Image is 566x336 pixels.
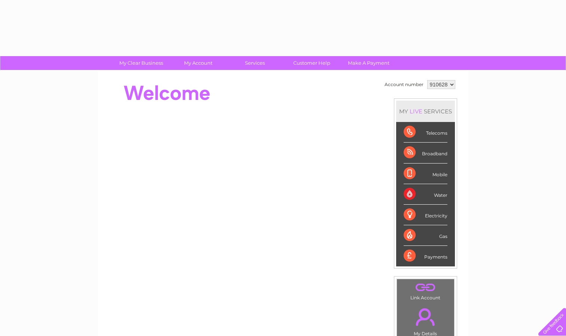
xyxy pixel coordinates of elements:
[404,205,447,225] div: Electricity
[396,101,455,122] div: MY SERVICES
[408,108,424,115] div: LIVE
[224,56,286,70] a: Services
[404,184,447,205] div: Water
[404,122,447,143] div: Telecoms
[404,164,447,184] div: Mobile
[399,281,452,294] a: .
[167,56,229,70] a: My Account
[404,225,447,246] div: Gas
[281,56,343,70] a: Customer Help
[404,143,447,163] div: Broadband
[110,56,172,70] a: My Clear Business
[399,304,452,330] a: .
[338,56,400,70] a: Make A Payment
[404,246,447,266] div: Payments
[397,279,455,302] td: Link Account
[383,78,425,91] td: Account number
